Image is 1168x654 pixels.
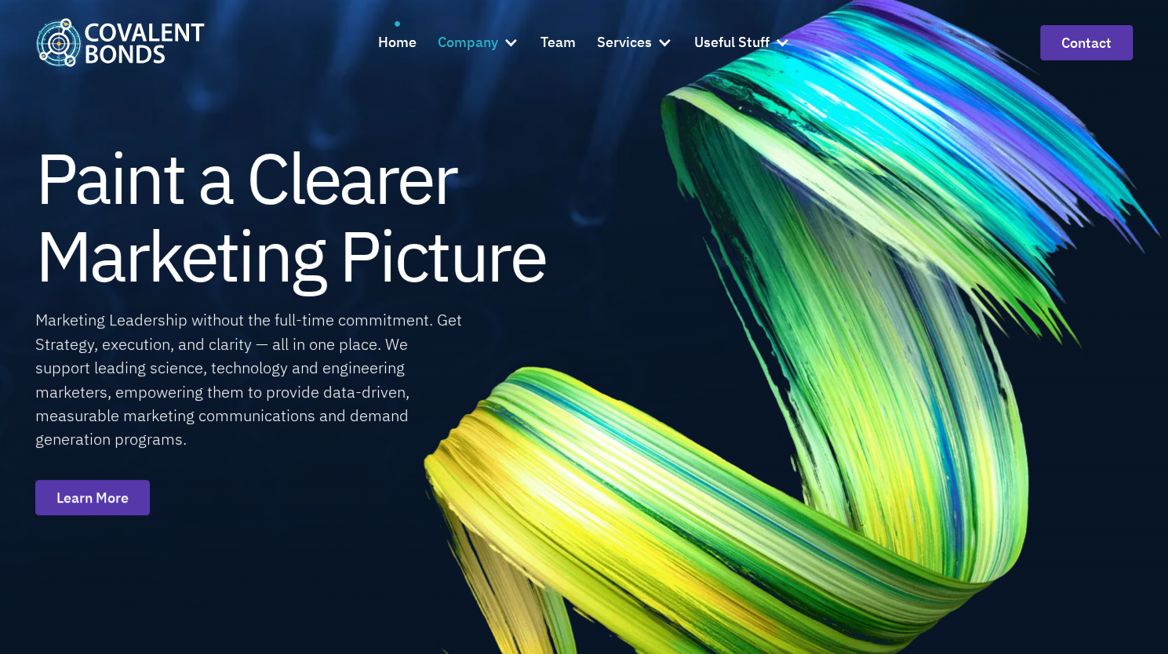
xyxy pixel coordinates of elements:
[540,21,576,64] a: Team
[540,31,576,54] div: Team
[378,21,417,64] a: Home
[35,18,205,66] img: Covalent Bonds White / Teal Logo
[378,31,417,54] div: Home
[35,139,545,294] h1: Paint a Clearer Marketing Picture
[35,18,205,66] a: home
[35,308,464,451] div: Marketing Leadership without the full-time commitment. Get Strategy, execution, and clarity — all...
[438,31,498,54] div: Company
[597,21,673,64] div: Services
[694,21,791,64] div: Useful Stuff
[933,485,1168,654] iframe: Chat Widget
[694,31,770,54] div: Useful Stuff
[35,480,150,515] a: Learn More
[1040,25,1133,60] a: contact
[597,31,652,54] div: Services
[438,21,519,64] div: Company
